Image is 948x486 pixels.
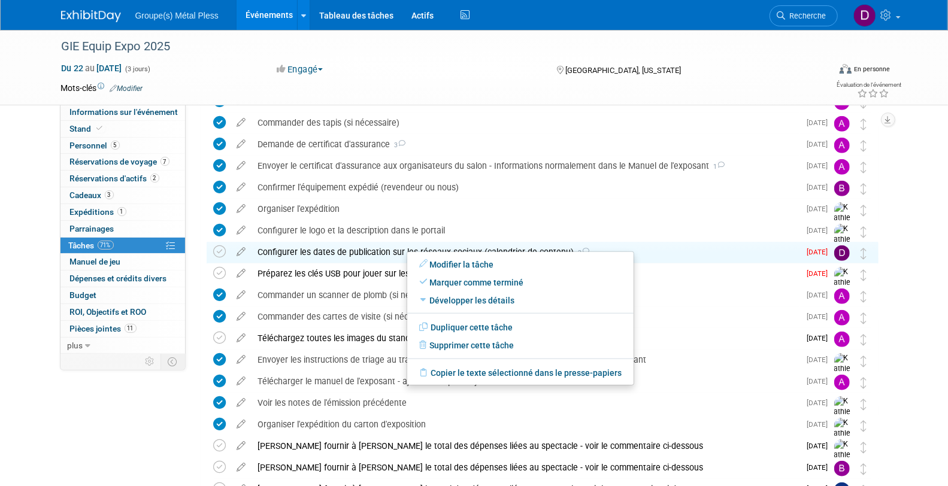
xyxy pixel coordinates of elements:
[97,125,103,132] i: Réservation de stand terminée
[834,116,850,132] img: Anaëlle Pasnin
[101,242,111,248] font: 71%
[258,312,440,321] font: Commander des cartes de visite (si nécessaire)
[70,190,102,200] font: Cadeaux
[128,325,134,332] font: 11
[60,154,185,170] a: Réservations de voyage7
[411,11,434,20] font: Actifs
[767,62,891,80] div: Format de l'événement
[407,318,634,336] a: Dupliquer cette tâche
[258,420,426,429] font: Organiser l'expédition du carton d'exposition
[834,245,850,261] img: David CASTRO
[70,124,92,133] font: Stand
[770,5,838,26] a: Recherche
[70,324,122,333] font: Pièces jointes
[60,238,185,254] a: Tâches71%
[258,139,390,149] font: Demande de certificat d'assurance
[60,187,185,203] a: Cadeaux3
[70,107,178,117] font: Informations sur l'événement
[861,356,867,367] i: Déplacer la tâche
[834,159,850,175] img: Anaëlle Pasnin
[807,442,828,450] font: [DATE]
[429,260,493,269] font: Modifier la tâche
[861,334,867,345] i: Déplacer la tâche
[60,338,185,354] a: plus
[231,397,252,408] a: modifier
[70,141,108,150] font: Personnel
[231,311,252,322] a: modifier
[108,192,111,199] font: 3
[565,66,681,75] font: [GEOGRAPHIC_DATA], [US_STATE]
[70,307,147,317] font: ROI, Objectifs et ROO
[60,321,185,337] a: Pièces jointes11
[135,11,219,20] font: Groupe(s) Métal Pless
[861,162,867,173] i: Déplacer la tâche
[807,356,828,364] font: [DATE]
[834,202,852,255] img: Kathleen Howard
[807,248,828,256] font: [DATE]
[68,341,83,350] font: plus
[97,63,122,73] font: [DATE]
[834,288,850,304] img: Anaëlle Pasnin
[429,278,523,287] font: Marquer comme terminé
[60,138,185,154] a: Personnel5
[231,354,252,365] a: modifier
[861,226,867,238] i: Déplacer la tâche
[861,269,867,281] i: Déplacer la tâche
[807,205,828,213] font: [DATE]
[70,207,114,217] font: Expéditions
[258,161,710,171] font: Envoyer le certificat d'assurance aux organisateurs du salon - Informations normalement dans le M...
[231,290,252,300] a: modifier
[69,241,95,250] font: Tâches
[246,10,293,20] font: Événements
[60,221,185,237] a: Parrainages
[70,274,167,283] font: Dépenses et crédits divers
[153,175,156,182] font: 2
[258,226,446,235] font: Configurer le logo et la description dans le portail
[231,247,252,257] a: modifier
[431,323,513,333] font: Dupliquer cette tâche
[834,181,850,196] img: Bob Green
[62,63,84,73] font: Du 22
[70,290,97,300] font: Budget
[126,65,151,73] font: (3 jours)
[231,419,252,430] a: modifier
[258,204,340,214] font: Organiser l'expédition
[714,163,717,171] font: 1
[258,269,454,278] font: Préparez les clés USB pour jouer sur les téléviseurs
[117,84,143,93] font: Modifier
[395,141,398,149] font: 3
[61,83,97,93] font: Mots-clés
[807,463,828,472] font: [DATE]
[231,203,252,214] a: modifier
[807,119,828,127] font: [DATE]
[807,399,828,407] font: [DATE]
[834,267,852,320] img: Kathleen Howard
[834,396,852,449] img: Kathleen Howard
[258,463,704,472] font: [PERSON_NAME] fournir à [PERSON_NAME] le total des dépenses liées au spectacle - voir le commenta...
[231,182,252,193] a: modifier
[861,119,867,130] i: Déplacer la tâche
[837,81,901,88] font: Évaluation de l'événement
[61,10,121,22] img: Journée d'exposition
[60,287,185,303] a: Budget
[319,11,393,20] font: Tableau des tâches
[62,39,171,53] font: GIE Equip Expo 2025
[431,369,622,378] font: Copier le texte sélectionné dans le presse-papiers
[407,364,634,382] a: Copier le texte sélectionné dans le presse-papiers
[834,224,852,277] img: Kathleen Howard
[114,142,117,148] font: 5
[70,224,114,233] font: Parrainages
[231,376,252,387] a: modifier
[861,183,867,195] i: Déplacer la tâche
[258,183,459,192] font: Confirmer l'équipement expédié (revendeur ou nous)
[834,375,850,390] img: Anaëlle Pasnin
[861,442,867,453] i: Déplacer la tâche
[834,461,850,476] img: Bob Green
[407,255,634,273] a: Modifier la tâche
[807,162,828,170] font: [DATE]
[258,376,501,386] font: Télécharger le manuel de l'exposant - ajouter aux pièces jointes
[861,248,867,259] i: Déplacer la tâche
[807,312,828,321] font: [DATE]
[231,462,252,473] a: modifier
[231,139,252,150] a: modifier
